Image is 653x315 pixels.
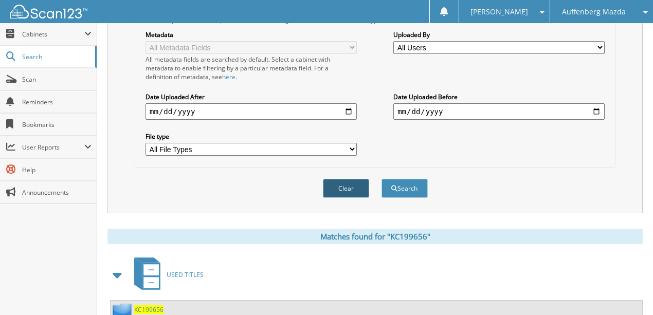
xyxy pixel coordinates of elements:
[22,30,84,39] span: Cabinets
[562,9,626,15] span: Auffenberg Mazda
[470,9,528,15] span: [PERSON_NAME]
[146,55,357,81] div: All metadata fields are searched by default. Select a cabinet with metadata to enable filtering b...
[22,143,84,152] span: User Reports
[146,132,357,141] label: File type
[167,270,204,279] span: USED TITLES
[222,72,235,81] a: here
[393,92,605,101] label: Date Uploaded Before
[22,188,92,197] span: Announcements
[107,229,643,244] div: Matches found for "KC199656"
[22,98,92,106] span: Reminders
[22,165,92,174] span: Help
[10,5,87,18] img: scan123-logo-white.svg
[323,179,369,198] button: Clear
[22,120,92,129] span: Bookmarks
[128,254,204,295] a: USED TITLES
[146,103,357,120] input: start
[146,92,357,101] label: Date Uploaded After
[602,266,653,315] iframe: Chat Widget
[22,52,90,61] span: Search
[134,305,164,314] a: KC199656
[146,30,357,39] label: Metadata
[393,30,605,39] label: Uploaded By
[382,179,428,198] button: Search
[22,75,92,84] span: Scan
[393,103,605,120] input: end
